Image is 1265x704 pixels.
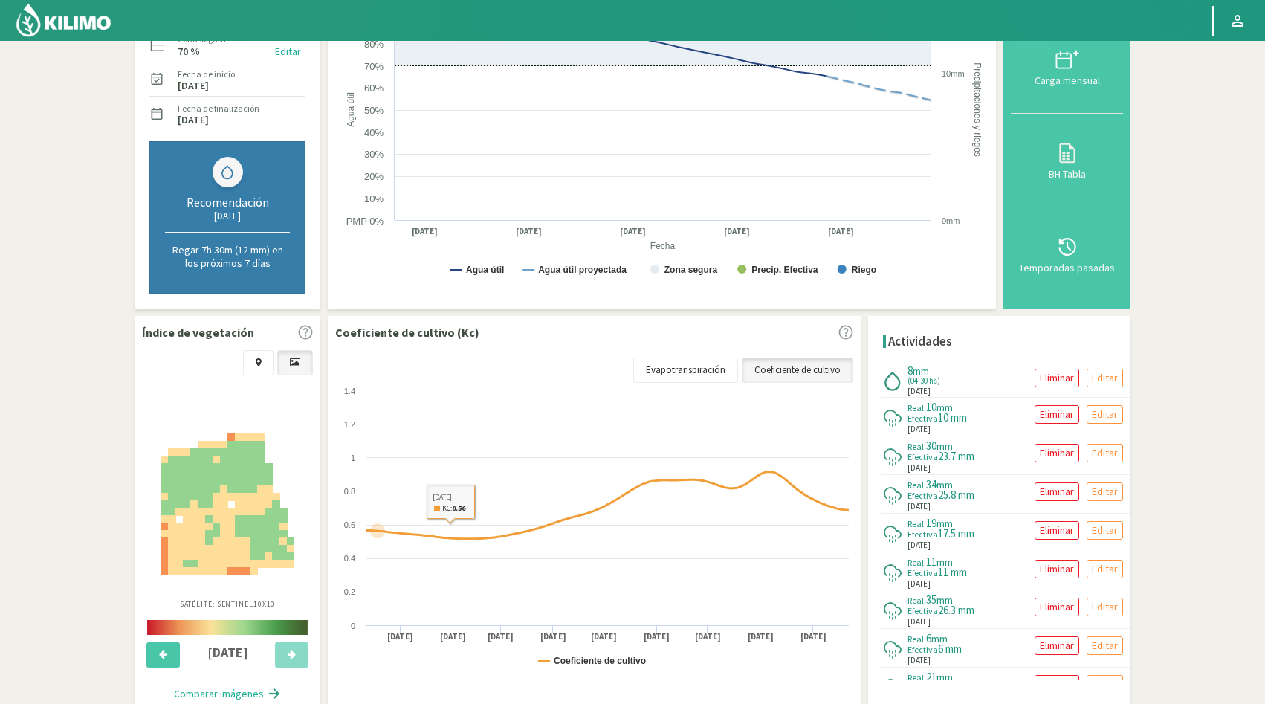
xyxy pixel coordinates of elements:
button: Temporadas pasadas [1011,207,1123,301]
span: Efectiva [907,605,938,616]
label: [DATE] [178,115,209,125]
span: 6 mm [938,642,962,656]
text: 10% [364,193,384,204]
button: Eliminar [1035,405,1079,424]
p: Editar [1092,598,1118,616]
text: 60% [364,83,384,94]
a: Evapotranspiración [633,358,738,383]
span: mm [936,478,953,491]
text: PMP 0% [346,216,384,227]
span: [DATE] [907,616,931,628]
span: 19 [926,516,936,530]
p: Eliminar [1040,676,1074,693]
span: 11 mm [938,565,967,579]
text: Precipitaciones y riegos [972,62,983,157]
button: Eliminar [1035,444,1079,462]
label: [DATE] [178,81,209,91]
span: 23.7 mm [938,449,974,463]
span: Real: [907,672,926,683]
text: [DATE] [488,631,514,642]
text: [DATE] [644,631,670,642]
span: 10X10 [253,599,276,609]
text: Agua útil [466,265,504,275]
span: Efectiva [907,529,938,540]
span: [DATE] [907,385,931,398]
text: Agua útil [346,92,356,127]
button: Editar [1087,482,1123,501]
p: Eliminar [1040,522,1074,539]
span: 10 [926,400,936,414]
text: [DATE] [440,631,466,642]
div: [DATE] [165,210,290,222]
p: Editar [1092,561,1118,578]
text: 80% [364,39,384,50]
span: (04:30 hs) [907,377,940,385]
text: 1.2 [344,420,355,429]
button: Editar [1087,369,1123,387]
span: 34 [926,477,936,491]
text: [DATE] [828,226,854,237]
span: Efectiva [907,490,938,501]
button: Eliminar [1035,482,1079,501]
h4: Actividades [888,335,952,349]
span: [DATE] [907,578,931,590]
text: 0 [351,621,355,630]
img: 7333b2dd-818e-4bd9-a964-209c49f3d914_-_sentinel_-_2025-09-19.png [161,433,294,575]
span: Real: [907,402,926,413]
span: 35 [926,592,936,607]
img: Kilimo [15,2,112,38]
text: Coeficiente de cultivo [554,656,646,666]
p: Editar [1092,445,1118,462]
label: Fecha de finalización [178,102,259,115]
text: 1 [351,453,355,462]
p: Regar 7h 30m (12 mm) en los próximos 7 días [165,243,290,270]
span: mm [936,439,953,453]
p: Eliminar [1040,369,1074,387]
button: Editar [271,43,305,60]
span: 8 [907,364,913,378]
text: 40% [364,127,384,138]
img: scale [147,620,308,635]
p: Editar [1092,406,1118,423]
p: Eliminar [1040,598,1074,616]
button: Editar [1087,405,1123,424]
text: 1.4 [344,387,355,395]
div: Recomendación [165,195,290,210]
span: Efectiva [907,413,938,424]
div: Carga mensual [1015,75,1119,85]
h4: [DATE] [189,645,267,660]
div: Temporadas pasadas [1015,262,1119,273]
text: 0.8 [344,487,355,496]
p: Editar [1092,369,1118,387]
span: Real: [907,557,926,568]
span: mm [931,632,948,645]
span: 25.8 mm [938,488,974,502]
text: 10mm [942,69,965,78]
text: 50% [364,105,384,116]
text: 20% [364,171,384,182]
button: Eliminar [1035,598,1079,616]
span: [DATE] [907,654,931,667]
text: [DATE] [748,631,774,642]
span: Efectiva [907,567,938,578]
span: mm [936,555,953,569]
text: [DATE] [724,226,750,237]
p: Coeficiente de cultivo (Kc) [335,323,479,341]
button: Editar [1087,521,1123,540]
div: BH Tabla [1015,169,1119,179]
text: [DATE] [387,631,413,642]
span: 30 [926,439,936,453]
button: Eliminar [1035,560,1079,578]
button: Editar [1087,598,1123,616]
text: [DATE] [540,631,566,642]
span: 6 [926,631,931,645]
span: Efectiva [907,644,938,655]
span: mm [936,401,953,414]
span: 17.5 mm [938,526,974,540]
p: Editar [1092,676,1118,693]
button: Eliminar [1035,521,1079,540]
p: Eliminar [1040,406,1074,423]
span: Efectiva [907,451,938,462]
span: [DATE] [907,462,931,474]
p: Eliminar [1040,637,1074,654]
